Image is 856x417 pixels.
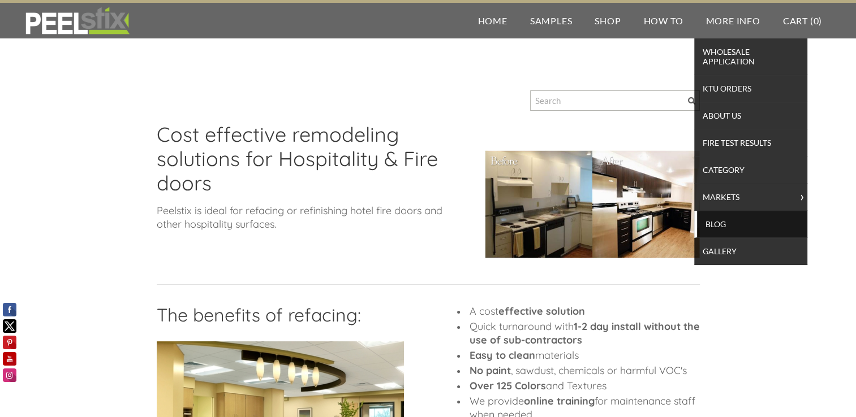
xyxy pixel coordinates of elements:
span: Markets [697,189,805,205]
strong: Over 125 Colors [470,379,546,392]
font: Quick turnaround with [470,320,700,346]
span: Category [697,162,805,177]
a: Fire Test Results [694,129,807,157]
span: Search [688,97,695,105]
font: A cost [470,305,585,318]
span: 0 [813,15,819,26]
input: Search [530,90,700,111]
a: About Us [694,102,807,129]
strong: Easy to clean [470,349,535,362]
span: > [800,193,805,201]
img: REFACE SUPPLIES [23,7,132,35]
strong: 1-2 day install without the use of sub-contractors [470,320,700,346]
img: Picture [485,150,700,258]
strong: No paint [470,364,511,377]
a: How To [633,3,695,38]
span: About Us [697,108,805,123]
a: More Info [694,3,771,38]
span: KTU Orders [697,81,805,96]
font: Peelstix is ideal for refacing or refinishing hotel fire doors and other hospitality surfaces. [157,204,442,231]
a: KTU Orders [694,75,807,102]
a: Samples [519,3,584,38]
font: The benefits of refacing: [157,303,361,326]
a: Shop [583,3,632,38]
font: and Textures [470,379,606,392]
a: Home [467,3,519,38]
a: Cart (0) [772,3,833,38]
strong: effective solution [498,305,585,318]
span: Fire Test Results [697,135,805,150]
span: Wholesale Application [697,44,805,69]
font: , sawdust, chemicals or harmful VOC's [470,364,687,377]
strong: online training [524,394,595,407]
span: Gallery [697,244,805,259]
a: Gallery [694,238,807,265]
a: Wholesale Application [694,38,807,75]
h2: Cost effective remodeling solutions for Hospitality & Fire doors [157,122,462,204]
a: Category [694,157,807,184]
span: Blog [700,216,805,232]
font: materials [470,349,579,362]
a: Blog [694,211,807,238]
